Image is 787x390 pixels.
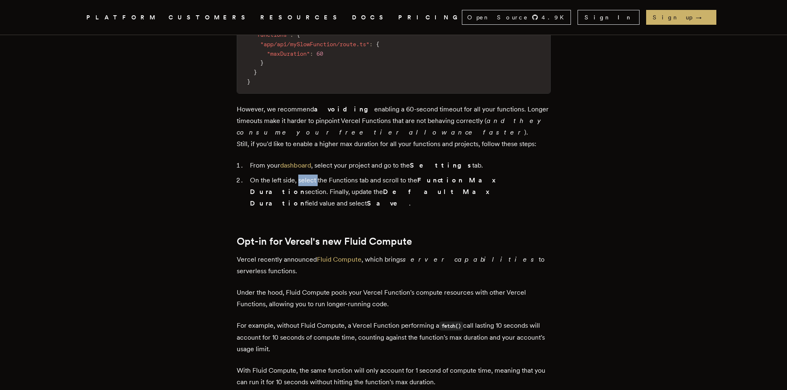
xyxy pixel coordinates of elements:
[247,175,551,209] li: On the left side, select the Functions tab and scroll to the section. Finally, update the field v...
[250,176,497,196] strong: Function Max Duration
[352,12,388,23] a: DOCS
[314,105,374,113] strong: avoiding
[237,254,551,277] p: Vercel recently announced , which brings to serverless functions.
[260,41,369,47] span: "app/api/mySlowFunction/route.ts"
[267,50,310,57] span: "maxDuration"
[86,12,159,23] button: PLATFORM
[280,161,311,169] a: dashboard
[467,13,528,21] span: Open Source
[237,117,547,136] em: and they consume your free tier allowance faster
[369,41,373,47] span: :
[578,10,640,25] a: Sign In
[250,188,490,207] strong: Default Max Duration
[260,59,264,66] span: }
[247,78,250,85] span: }
[237,320,551,355] p: For example, without Fluid Compute, a Vercel Function performing a call lasting 10 seconds will a...
[439,321,464,331] code: fetch()
[316,50,323,57] span: 60
[237,236,551,247] h2: Opt-in for Vercel's new Fluid Compute
[542,13,569,21] span: 4.9 K
[317,255,361,263] a: Fluid Compute
[254,69,257,76] span: }
[169,12,250,23] a: CUSTOMERS
[237,104,551,150] p: However, we recommend enabling a 60-second timeout for all your functions. Longer timeouts make i...
[376,41,379,47] span: {
[247,160,551,171] li: From your , select your project and go to the tab.
[310,50,313,57] span: :
[237,287,551,310] p: Under the hood, Fluid Compute pools your Vercel Function's compute resources with other Vercel Fu...
[696,13,710,21] span: →
[398,12,462,23] a: PRICING
[260,12,342,23] button: RESOURCES
[367,199,409,207] strong: Save
[237,365,551,388] p: With Fluid Compute, the same function will only account for 1 second of compute time, meaning tha...
[410,161,472,169] strong: Settings
[646,10,716,25] a: Sign up
[403,255,539,263] em: server capabilities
